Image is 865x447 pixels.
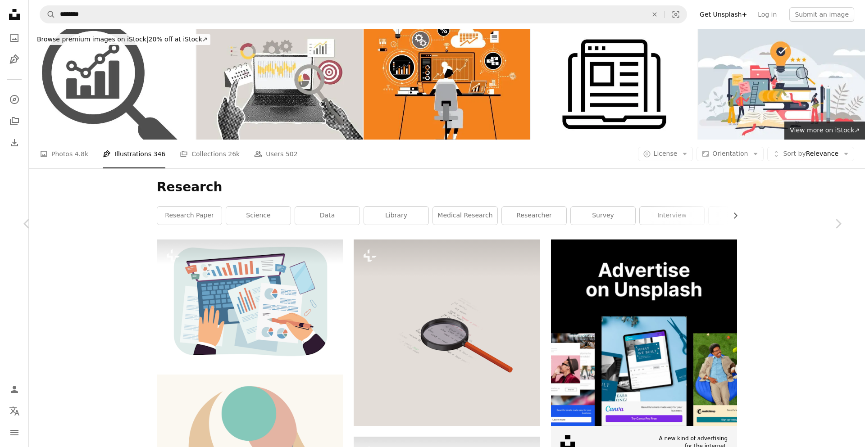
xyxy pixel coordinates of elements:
[698,29,865,140] img: Innovation in education for effective and smart knowledge tiny person concept
[157,207,222,225] a: research paper
[665,6,687,23] button: Visual search
[5,402,23,420] button: Language
[694,7,752,22] a: Get Unsplash+
[5,134,23,152] a: Download History
[180,140,240,168] a: Collections 26k
[5,90,23,108] a: Explore
[790,126,860,134] span: View more on iStock ↗
[157,298,343,306] a: Audit research of business documents by accountant analyst. Hands of office worker analyzing repo...
[697,147,764,161] button: Orientation
[286,149,298,159] span: 502
[551,239,737,425] img: file-1635990755334-4bfd90f37242image
[354,239,540,425] img: Flat icons,isolated on clean background.
[712,150,748,157] span: Orientation
[364,29,530,140] img: Busy businesswoman working - investment
[37,36,148,43] span: Browse premium images on iStock |
[645,6,665,23] button: Clear
[29,29,196,140] img: Analytics, analysis, statistics, searching gray icon
[29,29,216,50] a: Browse premium images on iStock|20% off at iStock↗
[5,112,23,130] a: Collections
[75,149,88,159] span: 4.8k
[727,207,737,225] button: scroll list to the right
[811,181,865,267] a: Next
[783,149,838,158] span: Relevance
[433,207,497,225] a: medical research
[709,207,773,225] a: lab
[5,29,23,47] a: Photos
[654,150,678,157] span: License
[228,149,240,159] span: 26k
[783,150,806,157] span: Sort by
[196,29,363,140] img: Trendy halftone collage. Fast business concept startup, innovation, business development, busines...
[531,29,698,140] img: Website content line icon.
[638,147,693,161] button: License
[364,207,428,225] a: library
[157,239,343,363] img: Audit research of business documents by accountant analyst. Hands of office worker analyzing repo...
[40,6,55,23] button: Search Unsplash
[640,207,704,225] a: interview
[502,207,566,225] a: researcher
[5,424,23,442] button: Menu
[571,207,635,225] a: survey
[40,5,687,23] form: Find visuals sitewide
[789,7,854,22] button: Submit an image
[226,207,291,225] a: science
[354,329,540,337] a: Flat icons,isolated on clean background.
[752,7,782,22] a: Log in
[784,122,865,140] a: View more on iStock↗
[254,140,297,168] a: Users 502
[40,140,88,168] a: Photos 4.8k
[5,50,23,68] a: Illustrations
[767,147,854,161] button: Sort byRelevance
[295,207,360,225] a: data
[5,380,23,398] a: Log in / Sign up
[157,179,737,195] h1: Research
[37,36,208,43] span: 20% off at iStock ↗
